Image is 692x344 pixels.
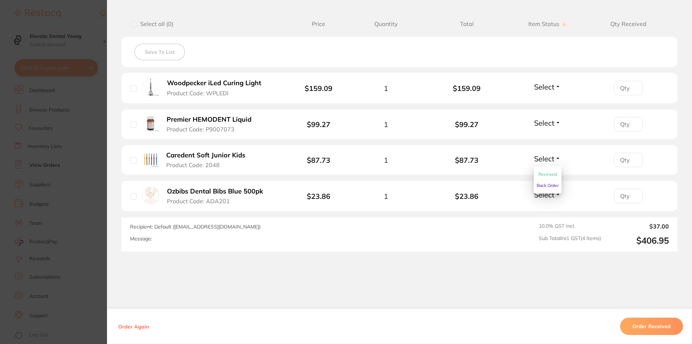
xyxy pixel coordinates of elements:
[130,236,152,242] label: Message:
[384,120,388,129] span: 1
[607,223,669,230] output: $37.00
[532,190,563,199] button: Select
[607,235,669,246] output: $406.95
[532,82,563,91] button: Select
[426,192,507,200] b: $23.86
[588,21,669,27] span: Qty Received
[142,151,159,167] img: Caredent Soft Junior Kids
[534,118,554,127] span: Select
[167,188,263,195] b: Ozbibs Dental Bibs Blue 500pk
[134,44,185,60] button: Save To List
[292,21,345,27] span: Price
[534,82,554,91] span: Select
[538,169,557,180] button: Received
[307,192,330,201] b: $23.86
[167,79,261,87] b: Woodpecker iLed Curing Light
[142,115,159,132] img: Premier HEMODENT Liquid
[165,79,269,97] button: Woodpecker iLed Curing Light Product Code: WPLEDI
[345,21,426,27] span: Quantity
[426,84,507,92] b: $159.09
[166,162,220,168] span: Product Code: 2048
[426,120,507,129] b: $99.27
[167,90,228,96] span: Product Code: WPLEDI
[426,21,507,27] span: Total
[426,156,507,164] b: $87.73
[614,81,643,95] input: Qty
[167,198,230,204] span: Product Code: ADA201
[137,21,173,27] span: Select all ( 0 )
[614,117,643,131] input: Qty
[539,235,601,246] span: Sub Total Incl. GST ( 4 Items)
[620,318,683,335] button: Order Received
[532,118,563,127] button: Select
[532,154,563,163] button: Select
[307,120,330,129] b: $99.27
[534,154,554,163] span: Select
[305,84,332,93] b: $159.09
[167,116,252,123] b: Premier HEMODENT Liquid
[130,223,261,230] span: Recipient: Default ( [EMAIL_ADDRESS][DOMAIN_NAME] )
[614,153,643,167] input: Qty
[537,180,559,191] button: Back Order
[307,156,330,165] b: $87.73
[384,84,388,92] span: 1
[538,171,557,177] span: Received
[537,183,559,188] span: Back Order
[164,116,260,133] button: Premier HEMODENT Liquid Product Code: P9007073
[166,152,245,159] b: Caredent Soft Junior Kids
[539,223,601,230] span: 10.0 % GST Incl.
[164,151,254,169] button: Caredent Soft Junior Kids Product Code: 2048
[507,21,588,27] span: Item Status
[384,192,388,200] span: 1
[614,189,643,203] input: Qty
[534,190,554,199] span: Select
[165,187,271,205] button: Ozbibs Dental Bibs Blue 500pk Product Code: ADA201
[167,126,235,132] span: Product Code: P9007073
[116,323,151,330] button: Order Again
[142,79,159,96] img: Woodpecker iLed Curing Light
[384,156,388,164] span: 1
[142,187,159,204] img: Ozbibs Dental Bibs Blue 500pk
